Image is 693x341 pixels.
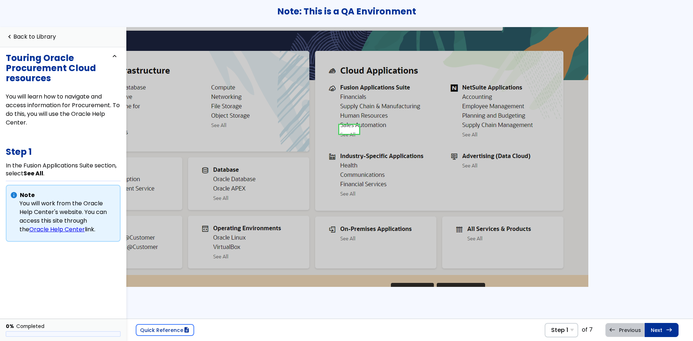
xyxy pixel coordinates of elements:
[126,27,588,287] iframe: Tutorial
[19,199,116,234] div: You will work from the Oracle Help Center's website. You can access this site through the link.
[605,323,644,337] div: Previous
[23,169,43,178] b: See All
[666,327,672,333] span: east
[6,323,14,329] div: 0%
[183,327,190,333] span: description
[6,92,121,127] div: You will learn how to navigate and access information for Procurement. To do this, you will use t...
[551,327,568,333] span: Step 1
[20,191,35,199] span: Note
[29,225,85,233] a: Oracle Help Center
[136,324,194,336] a: Quick Referencedescription
[582,327,593,333] div: of 7
[609,327,615,333] span: west
[16,323,44,329] div: Completed
[6,161,117,178] span: In the Fusion Applications Suite section, select .
[545,323,578,337] span: Select Step
[10,192,18,199] span: info
[111,53,118,60] span: expand_less
[6,34,13,40] span: navigate_before
[6,53,111,83] h3: Touring Oracle Procurement Cloud resources
[6,146,121,158] h3: Step 1
[6,34,56,40] a: navigate_beforeBack to Library
[645,323,679,337] a: Nexteast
